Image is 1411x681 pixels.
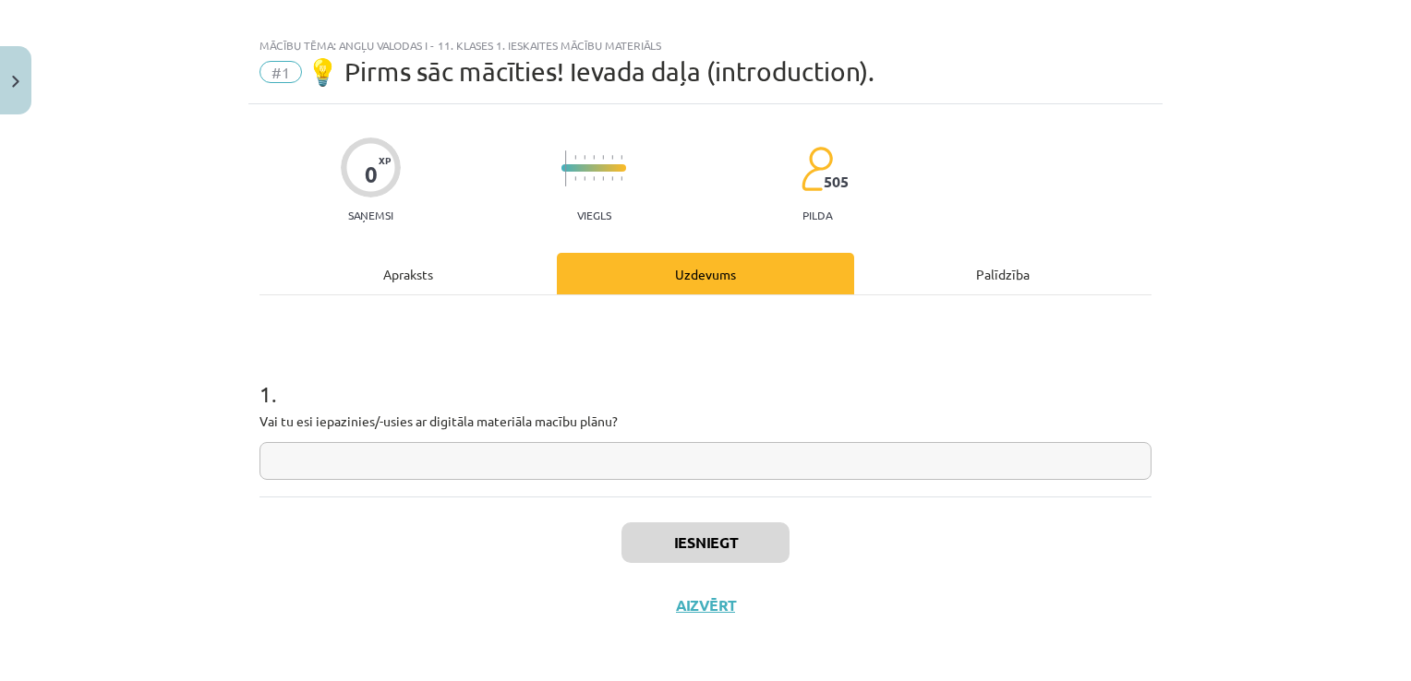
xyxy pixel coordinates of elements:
[854,253,1152,294] div: Palīdzība
[584,176,585,181] img: icon-short-line-57e1e144782c952c97e751825c79c345078a6d821885a25fce030b3d8c18986b.svg
[577,209,611,221] p: Viegls
[824,173,849,190] span: 505
[259,349,1152,406] h1: 1 .
[670,596,741,615] button: Aizvērt
[611,155,613,160] img: icon-short-line-57e1e144782c952c97e751825c79c345078a6d821885a25fce030b3d8c18986b.svg
[621,176,622,181] img: icon-short-line-57e1e144782c952c97e751825c79c345078a6d821885a25fce030b3d8c18986b.svg
[259,412,1152,431] p: Vai tu esi iepazinies/-usies ar digitāla materiāla macību plānu?
[621,155,622,160] img: icon-short-line-57e1e144782c952c97e751825c79c345078a6d821885a25fce030b3d8c18986b.svg
[602,155,604,160] img: icon-short-line-57e1e144782c952c97e751825c79c345078a6d821885a25fce030b3d8c18986b.svg
[557,253,854,294] div: Uzdevums
[12,76,19,88] img: icon-close-lesson-0947bae3869378f0d4975bcd49f059093ad1ed9edebbc8119c70593378902aed.svg
[341,209,401,221] p: Saņemsi
[584,155,585,160] img: icon-short-line-57e1e144782c952c97e751825c79c345078a6d821885a25fce030b3d8c18986b.svg
[593,155,595,160] img: icon-short-line-57e1e144782c952c97e751825c79c345078a6d821885a25fce030b3d8c18986b.svg
[365,161,378,187] div: 0
[621,522,790,563] button: Iesniegt
[801,146,833,192] img: students-c634bb4e5e11cddfef0936a35e636f08e4e9abd3cc4e673bd6f9a4125e45ecb1.svg
[259,61,302,83] span: #1
[611,176,613,181] img: icon-short-line-57e1e144782c952c97e751825c79c345078a6d821885a25fce030b3d8c18986b.svg
[574,176,576,181] img: icon-short-line-57e1e144782c952c97e751825c79c345078a6d821885a25fce030b3d8c18986b.svg
[565,150,567,186] img: icon-long-line-d9ea69661e0d244f92f715978eff75569469978d946b2353a9bb055b3ed8787d.svg
[307,56,874,87] span: 💡 Pirms sāc mācīties! Ievada daļa (introduction).
[574,155,576,160] img: icon-short-line-57e1e144782c952c97e751825c79c345078a6d821885a25fce030b3d8c18986b.svg
[593,176,595,181] img: icon-short-line-57e1e144782c952c97e751825c79c345078a6d821885a25fce030b3d8c18986b.svg
[602,176,604,181] img: icon-short-line-57e1e144782c952c97e751825c79c345078a6d821885a25fce030b3d8c18986b.svg
[259,39,1152,52] div: Mācību tēma: Angļu valodas i - 11. klases 1. ieskaites mācību materiāls
[259,253,557,294] div: Apraksts
[379,155,391,165] span: XP
[802,209,832,221] p: pilda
